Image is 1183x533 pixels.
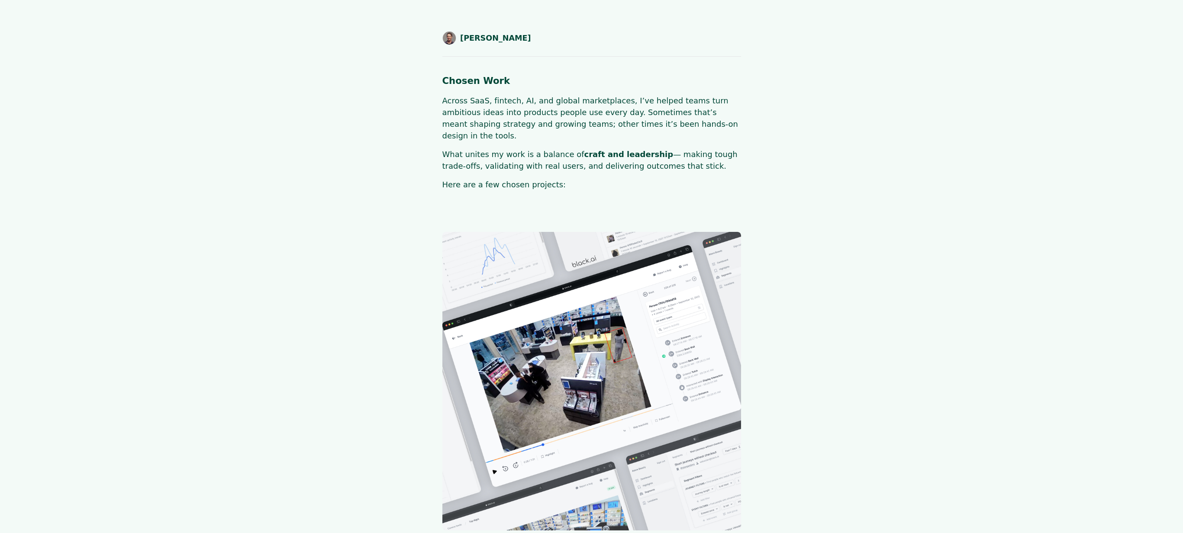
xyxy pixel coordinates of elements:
[460,32,531,44] span: [PERSON_NAME]
[423,512,761,533] iframe: Netlify Drawer
[442,74,741,88] h1: Chosen Work
[442,31,456,45] img: Shaun Byrne
[442,95,741,141] p: Across SaaS, fintech, AI, and global marketplaces, I’ve helped teams turn ambitious ideas into pr...
[442,31,531,45] a: [PERSON_NAME]
[442,179,741,190] p: Here are a few chosen projects:
[584,150,674,159] strong: craft and leadership
[442,148,741,172] p: What unites my work is a balance of — making tough trade-offs, validating with real users, and de...
[442,232,741,530] img: Case D placeholder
